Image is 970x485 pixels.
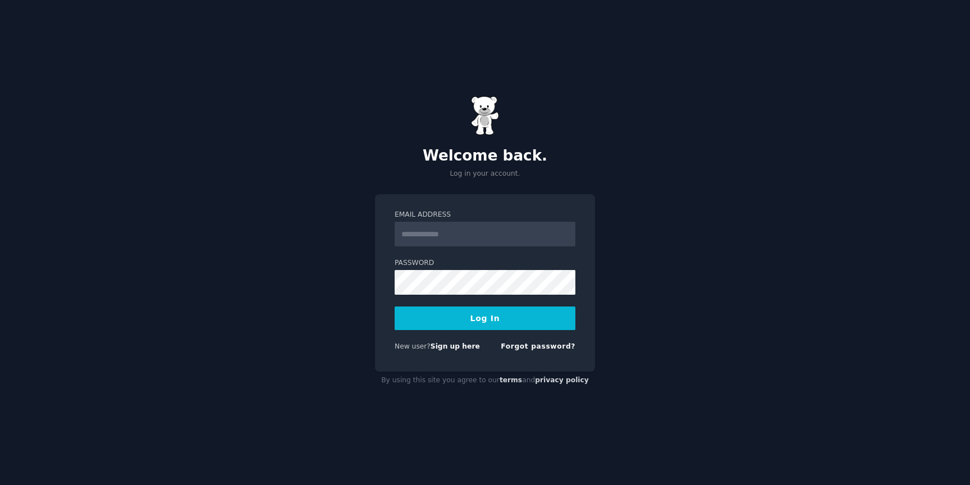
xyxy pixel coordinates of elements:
h2: Welcome back. [375,147,595,165]
a: Forgot password? [501,342,575,350]
button: Log In [395,306,575,330]
a: privacy policy [535,376,589,384]
img: Gummy Bear [471,96,499,135]
label: Password [395,258,575,268]
span: New user? [395,342,431,350]
a: terms [500,376,522,384]
a: Sign up here [431,342,480,350]
label: Email Address [395,210,575,220]
div: By using this site you agree to our and [375,372,595,390]
p: Log in your account. [375,169,595,179]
